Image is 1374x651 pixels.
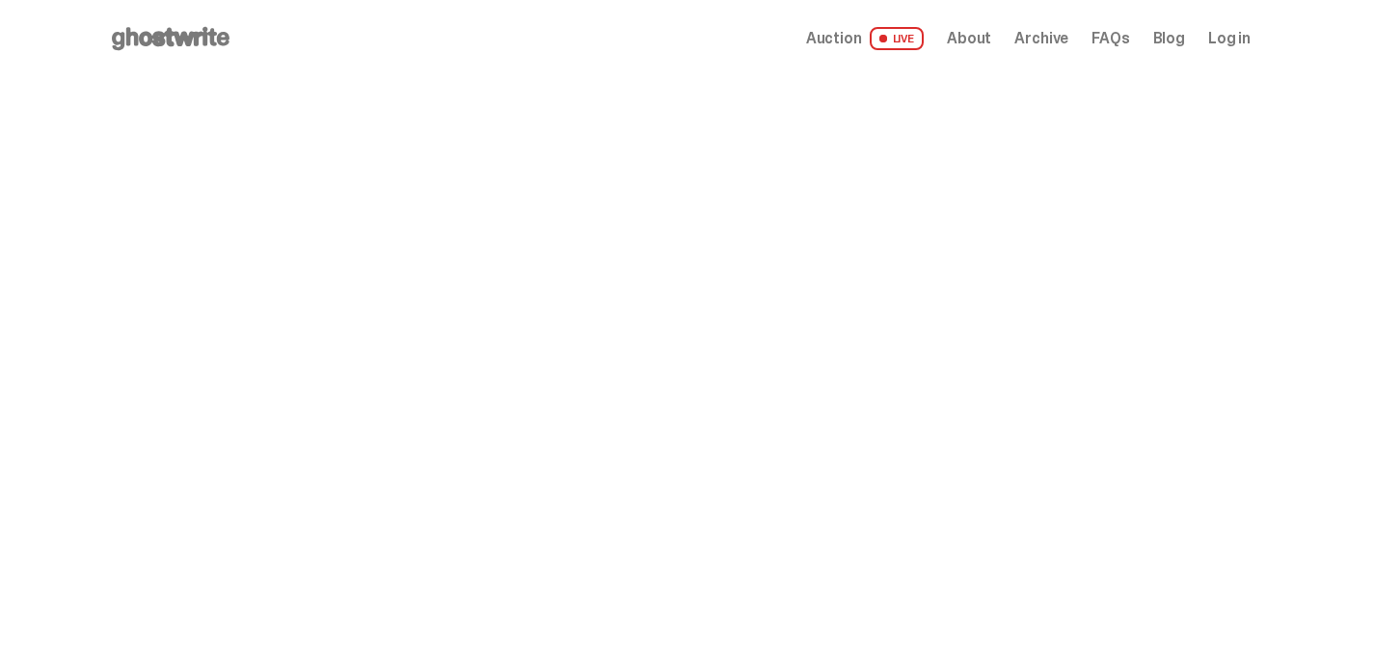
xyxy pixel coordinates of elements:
[1208,31,1251,46] a: Log in
[806,31,862,46] span: Auction
[947,31,991,46] a: About
[806,27,924,50] a: Auction LIVE
[1014,31,1068,46] a: Archive
[1153,31,1185,46] a: Blog
[870,27,925,50] span: LIVE
[1091,31,1129,46] a: FAQs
